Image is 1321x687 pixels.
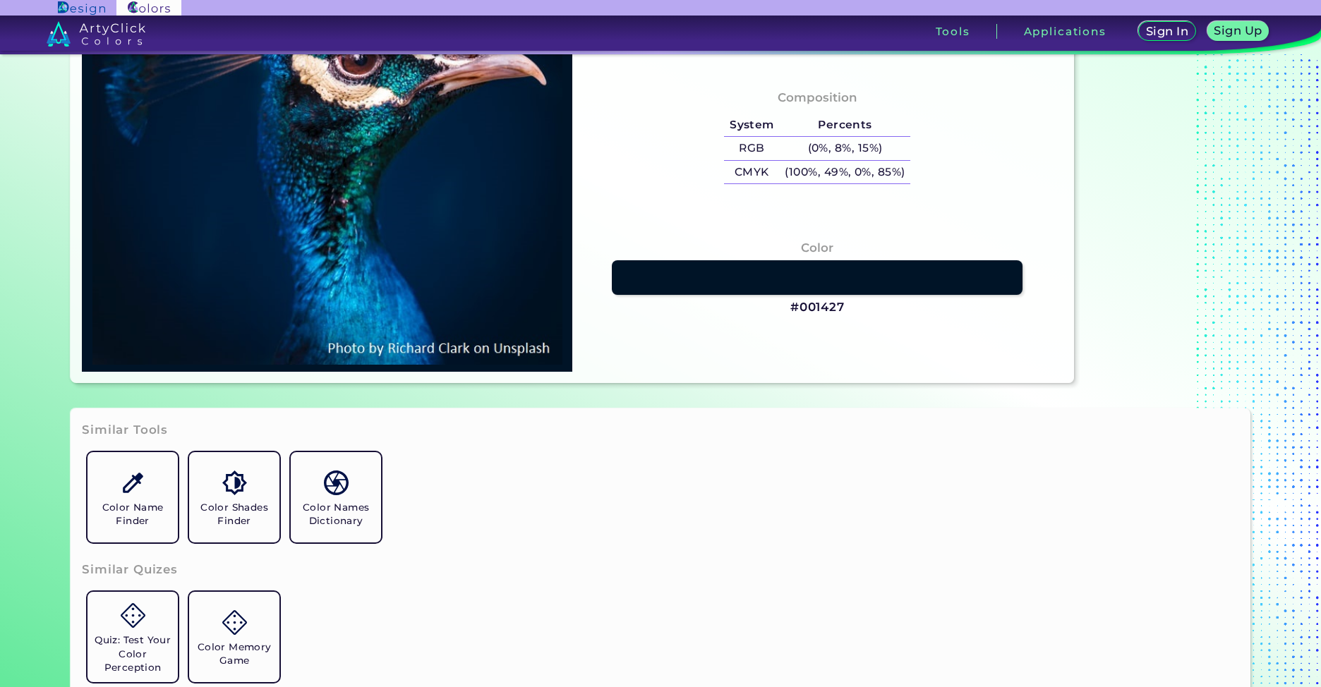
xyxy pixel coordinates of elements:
img: icon_color_name_finder.svg [121,470,145,495]
img: icon_color_names_dictionary.svg [324,470,349,495]
h5: (0%, 8%, 15%) [780,137,911,160]
img: ArtyClick Design logo [58,1,105,15]
h5: Quiz: Test Your Color Perception [93,633,172,674]
a: Color Names Dictionary [285,446,387,548]
h5: Color Shades Finder [195,501,274,528]
h5: Color Names Dictionary [296,501,375,528]
h3: Similar Quizes [82,561,178,578]
h3: Similar Tools [82,422,168,439]
img: icon_game.svg [222,610,247,635]
h4: Composition [778,87,857,108]
h3: #001427 [790,299,845,316]
h4: Color [801,238,833,258]
h5: Color Name Finder [93,501,172,528]
h3: Tools [936,26,970,37]
h5: (100%, 49%, 0%, 85%) [780,161,911,184]
h5: Sign In [1146,25,1188,37]
h5: System [724,113,779,136]
h3: Applications [1024,26,1106,37]
h5: RGB [724,137,779,160]
h5: CMYK [724,161,779,184]
h5: Color Memory Game [195,640,274,667]
h5: Percents [780,113,911,136]
img: icon_game.svg [121,603,145,628]
a: Sign Up [1207,21,1269,41]
h5: Sign Up [1214,25,1262,36]
a: Color Shades Finder [183,446,285,548]
img: logo_artyclick_colors_white.svg [47,21,146,47]
img: icon_color_shades.svg [222,470,247,495]
a: Sign In [1138,21,1196,41]
a: Color Name Finder [82,446,183,548]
